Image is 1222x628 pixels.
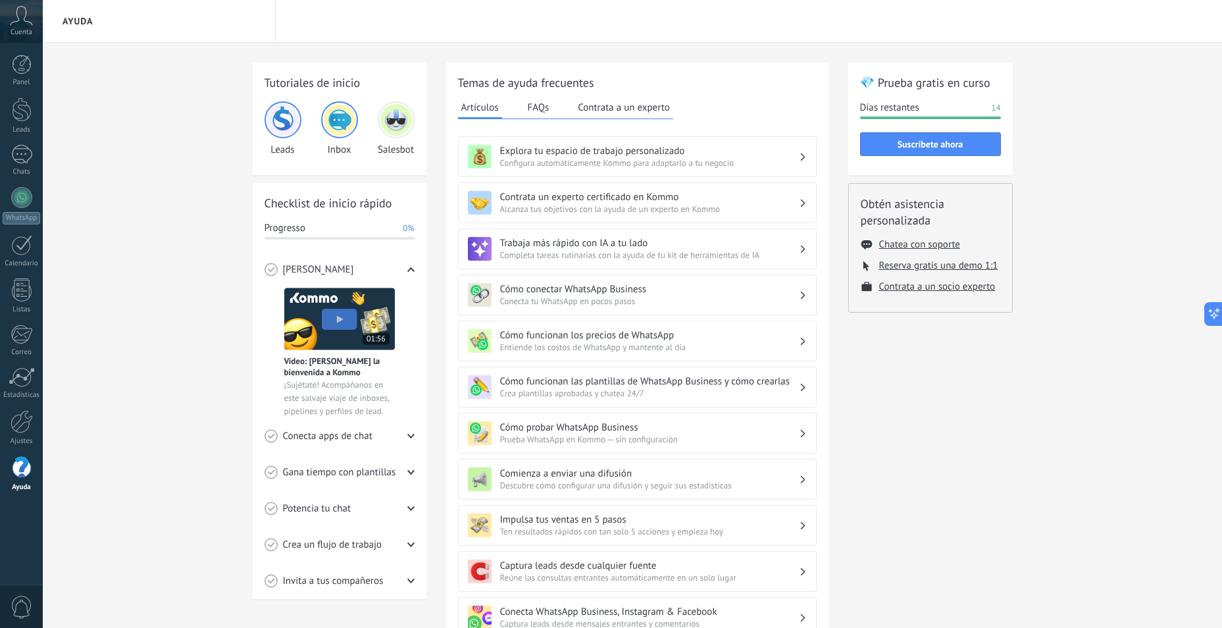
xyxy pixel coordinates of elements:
[500,203,799,215] span: Alcanza tus objetivos con la ayuda de un experto en Kommo
[500,606,799,618] h3: Conecta WhatsApp Business, Instagram & Facebook
[265,195,415,211] h2: Checklist de inicio rápido
[458,74,817,91] h2: Temas de ayuda frecuentes
[3,259,41,268] div: Calendario
[284,379,395,418] span: ¡Sujétate! Acompáñanos en este salvaje viaje de inboxes, pipelines y perfiles de lead.
[3,78,41,87] div: Panel
[898,140,963,149] span: Suscríbete ahora
[500,145,799,157] h3: Explora tu espacio de trabajo personalizado
[500,421,799,434] h3: Cómo probar WhatsApp Business
[500,237,799,249] h3: Trabaja más rápido con IA a tu lado
[500,249,799,261] span: Completa tareas rutinarias con la ayuda de tu kit de herramientas de IA
[500,434,799,445] span: Prueba WhatsApp en Kommo — sin configuración
[500,526,799,537] span: Ten resultados rápidos con tan solo 5 acciones y empieza hoy
[3,391,41,400] div: Estadísticas
[500,467,799,480] h3: Comienza a enviar una difusión
[500,296,799,307] span: Conecta tu WhatsApp en pocos pasos
[458,97,502,119] button: Artículos
[574,97,673,117] button: Contrata a un experto
[879,238,960,251] button: Chatea con soporte
[3,483,41,492] div: Ayuda
[500,283,799,296] h3: Cómo conectar WhatsApp Business
[3,348,41,357] div: Correo
[265,222,305,235] span: Progresso
[500,480,799,491] span: Descubre cómo configurar una difusión y seguir sus estadísticas
[500,388,799,399] span: Crea plantillas aprobadas y chatea 24/7
[500,329,799,342] h3: Cómo funcionan los precios de WhatsApp
[284,288,395,350] img: Meet video
[524,97,553,117] button: FAQs
[991,101,1000,115] span: 14
[500,375,799,388] h3: Cómo funcionan las plantillas de WhatsApp Business y cómo crearlas
[500,157,799,169] span: Configura automáticamente Kommo para adaptarlo a tu negocio
[11,28,32,37] span: Cuenta
[3,126,41,134] div: Leads
[283,502,351,515] span: Potencia tu chat
[265,101,301,156] div: Leads
[283,575,384,588] span: Invita a tus compañeros
[3,437,41,446] div: Ajustes
[879,259,998,272] button: Reserva gratis una demo 1:1
[265,74,415,91] h2: Tutoriales de inicio
[861,196,1000,228] h2: Obtén asistencia personalizada
[860,132,1001,156] button: Suscríbete ahora
[500,572,799,583] span: Reúne las consultas entrantes automáticamente en un solo lugar
[378,101,415,156] div: Salesbot
[500,560,799,572] h3: Captura leads desde cualquier fuente
[500,191,799,203] h3: Contrata un experto certificado en Kommo
[879,280,996,293] button: Contrata a un socio experto
[283,430,372,443] span: Conecta apps de chat
[500,513,799,526] h3: Impulsa tus ventas en 5 pasos
[283,263,354,276] span: [PERSON_NAME]
[3,212,40,224] div: WhatsApp
[284,355,395,378] span: Vídeo: [PERSON_NAME] la bienvenida a Kommo
[860,101,919,115] span: Días restantes
[283,538,382,552] span: Crea un flujo de trabajo
[283,466,396,479] span: Gana tiempo con plantillas
[321,101,358,156] div: Inbox
[3,168,41,176] div: Chats
[860,74,1001,91] h2: 💎 Prueba gratis en curso
[3,305,41,314] div: Listas
[500,342,799,353] span: Entiende los costos de WhatsApp y mantente al día
[403,222,414,235] span: 0%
